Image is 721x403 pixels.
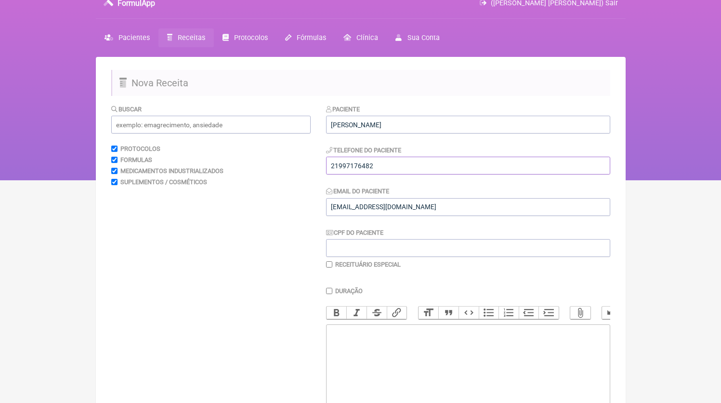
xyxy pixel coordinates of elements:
[570,307,590,319] button: Attach Files
[538,307,559,319] button: Increase Level
[120,178,207,186] label: Suplementos / Cosméticos
[346,307,367,319] button: Italic
[438,307,459,319] button: Quote
[120,156,152,163] label: Formulas
[118,34,150,42] span: Pacientes
[387,307,407,319] button: Link
[120,167,223,175] label: Medicamentos Industrializados
[214,28,276,47] a: Protocolos
[327,307,347,319] button: Bold
[326,188,390,195] label: Email do Paciente
[178,34,205,42] span: Receitas
[335,28,387,47] a: Clínica
[326,106,360,113] label: Paciente
[498,307,519,319] button: Numbers
[459,307,479,319] button: Code
[367,307,387,319] button: Strikethrough
[111,70,610,96] h2: Nova Receita
[356,34,378,42] span: Clínica
[519,307,539,319] button: Decrease Level
[326,229,384,236] label: CPF do Paciente
[419,307,439,319] button: Heading
[602,307,622,319] button: Undo
[120,145,160,152] label: Protocolos
[96,28,158,47] a: Pacientes
[297,34,326,42] span: Fórmulas
[479,307,499,319] button: Bullets
[234,34,268,42] span: Protocolos
[335,261,401,268] label: Receituário Especial
[407,34,440,42] span: Sua Conta
[111,116,311,134] input: exemplo: emagrecimento, ansiedade
[276,28,335,47] a: Fórmulas
[158,28,214,47] a: Receitas
[335,287,363,295] label: Duração
[326,147,402,154] label: Telefone do Paciente
[111,106,142,113] label: Buscar
[387,28,448,47] a: Sua Conta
